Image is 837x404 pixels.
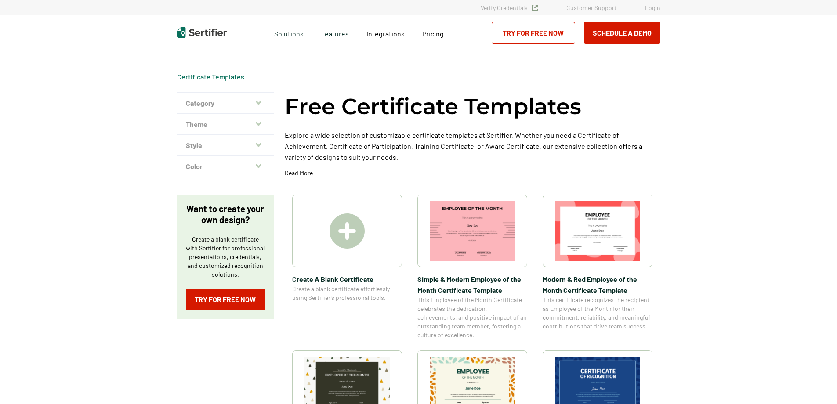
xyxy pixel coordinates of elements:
[177,135,274,156] button: Style
[417,274,527,296] span: Simple & Modern Employee of the Month Certificate Template
[186,235,265,279] p: Create a blank certificate with Sertifier for professional presentations, credentials, and custom...
[292,274,402,285] span: Create A Blank Certificate
[543,195,652,339] a: Modern & Red Employee of the Month Certificate TemplateModern & Red Employee of the Month Certifi...
[366,29,405,38] span: Integrations
[177,72,244,81] div: Breadcrumb
[186,203,265,225] p: Want to create your own design?
[645,4,660,11] a: Login
[177,27,227,38] img: Sertifier | Digital Credentialing Platform
[285,130,660,162] p: Explore a wide selection of customizable certificate templates at Sertifier. Whether you need a C...
[422,27,444,38] a: Pricing
[422,29,444,38] span: Pricing
[492,22,575,44] a: Try for Free Now
[532,5,538,11] img: Verified
[555,201,640,261] img: Modern & Red Employee of the Month Certificate Template
[186,289,265,310] a: Try for Free Now
[417,296,527,339] span: This Employee of the Month Certificate celebrates the dedication, achievements, and positive impa...
[292,285,402,302] span: Create a blank certificate effortlessly using Sertifier’s professional tools.
[177,114,274,135] button: Theme
[321,27,349,38] span: Features
[417,195,527,339] a: Simple & Modern Employee of the Month Certificate TemplateSimple & Modern Employee of the Month C...
[366,27,405,38] a: Integrations
[481,4,538,11] a: Verify Credentials
[566,4,616,11] a: Customer Support
[543,296,652,331] span: This certificate recognizes the recipient as Employee of the Month for their commitment, reliabil...
[543,274,652,296] span: Modern & Red Employee of the Month Certificate Template
[285,169,313,177] p: Read More
[177,156,274,177] button: Color
[285,92,581,121] h1: Free Certificate Templates
[177,72,244,81] a: Certificate Templates
[177,93,274,114] button: Category
[430,201,515,261] img: Simple & Modern Employee of the Month Certificate Template
[330,213,365,249] img: Create A Blank Certificate
[274,27,304,38] span: Solutions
